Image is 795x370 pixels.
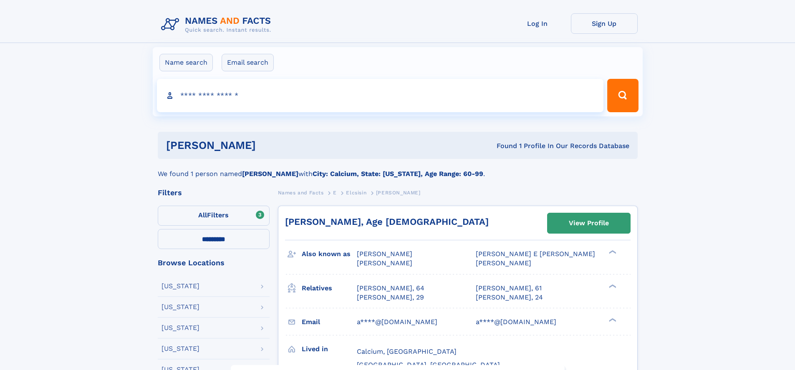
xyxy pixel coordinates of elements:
[158,259,270,267] div: Browse Locations
[607,249,617,255] div: ❯
[607,79,638,112] button: Search Button
[376,190,421,196] span: [PERSON_NAME]
[548,213,630,233] a: View Profile
[346,190,366,196] span: Elcsisin
[198,211,207,219] span: All
[476,293,543,302] a: [PERSON_NAME], 24
[607,283,617,289] div: ❯
[333,187,337,198] a: E
[158,159,638,179] div: We found 1 person named with .
[158,206,270,226] label: Filters
[302,342,357,356] h3: Lived in
[162,325,199,331] div: [US_STATE]
[504,13,571,34] a: Log In
[476,250,595,258] span: [PERSON_NAME] E [PERSON_NAME]
[162,345,199,352] div: [US_STATE]
[302,247,357,261] h3: Also known as
[242,170,298,178] b: [PERSON_NAME]
[357,347,457,355] span: Calcium, [GEOGRAPHIC_DATA]
[346,187,366,198] a: Elcsisin
[376,141,629,151] div: Found 1 Profile In Our Records Database
[357,361,500,369] span: [GEOGRAPHIC_DATA], [GEOGRAPHIC_DATA]
[302,315,357,329] h3: Email
[278,187,324,198] a: Names and Facts
[357,284,424,293] a: [PERSON_NAME], 64
[285,216,489,227] a: [PERSON_NAME], Age [DEMOGRAPHIC_DATA]
[158,189,270,196] div: Filters
[157,79,604,112] input: search input
[571,13,638,34] a: Sign Up
[607,317,617,322] div: ❯
[159,54,213,71] label: Name search
[162,304,199,310] div: [US_STATE]
[162,283,199,289] div: [US_STATE]
[357,250,412,258] span: [PERSON_NAME]
[357,293,424,302] a: [PERSON_NAME], 29
[302,281,357,295] h3: Relatives
[357,259,412,267] span: [PERSON_NAME]
[476,259,531,267] span: [PERSON_NAME]
[476,284,542,293] a: [PERSON_NAME], 61
[569,214,609,233] div: View Profile
[166,140,376,151] h1: [PERSON_NAME]
[313,170,483,178] b: City: Calcium, State: [US_STATE], Age Range: 60-99
[333,190,337,196] span: E
[222,54,274,71] label: Email search
[158,13,278,36] img: Logo Names and Facts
